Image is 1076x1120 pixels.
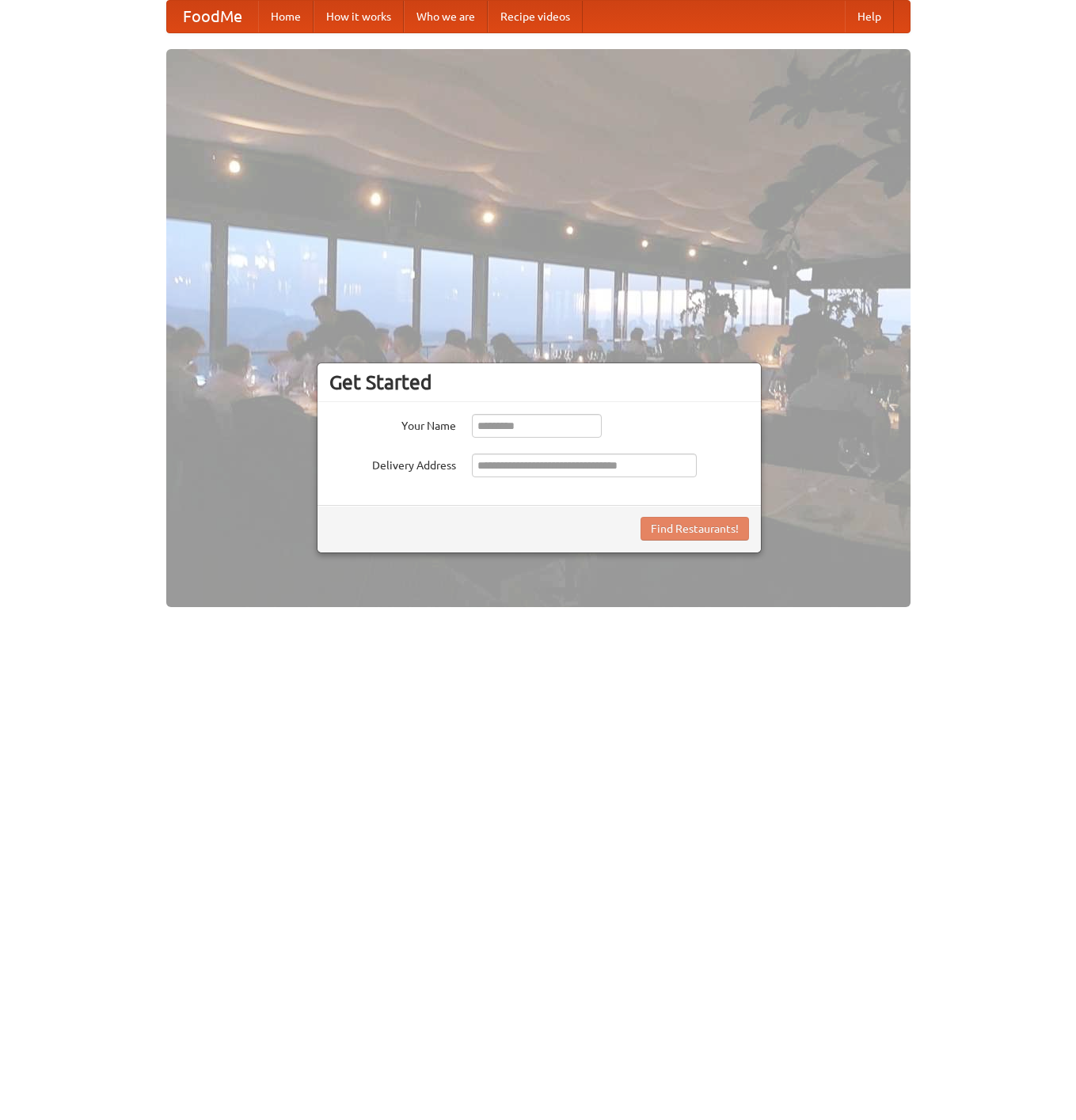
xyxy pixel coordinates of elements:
[167,1,258,32] a: FoodMe
[329,370,749,394] h3: Get Started
[845,1,894,32] a: Help
[329,454,456,473] label: Delivery Address
[641,517,749,541] button: Find Restaurants!
[329,414,456,434] label: Your Name
[488,1,583,32] a: Recipe videos
[258,1,314,32] a: Home
[404,1,488,32] a: Who we are
[314,1,404,32] a: How it works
